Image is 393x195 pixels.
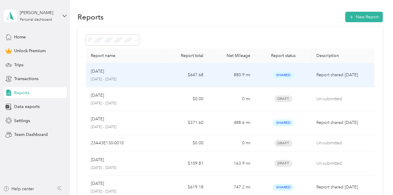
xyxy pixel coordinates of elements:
[208,63,255,87] td: 880.9 mi
[273,72,294,79] span: Shared
[273,184,294,191] span: Shared
[316,96,370,102] p: Un-submitted
[91,140,124,146] p: 23A43E130-0010
[316,140,370,146] p: Un-submitted
[78,14,104,20] h1: Reports
[161,63,208,87] td: $647.68
[91,124,156,130] p: [DATE] - [DATE]
[3,186,34,192] button: Help center
[161,152,208,176] td: $109.81
[274,95,292,102] span: Draft
[208,87,255,111] td: 0 mi
[91,77,156,82] p: [DATE] - [DATE]
[91,68,104,75] p: [DATE]
[14,118,30,124] span: Settings
[14,48,46,54] span: Unlock Premium
[208,111,255,135] td: 488.6 mi
[161,48,208,63] th: Report total
[316,160,370,167] p: Un-submitted
[20,10,57,16] div: [PERSON_NAME]
[274,140,292,147] span: Draft
[161,135,208,152] td: $0.00
[208,135,255,152] td: 0 mi
[91,180,104,187] p: [DATE]
[208,48,255,63] th: Net Mileage
[14,76,38,82] span: Transactions
[91,92,104,99] p: [DATE]
[161,87,208,111] td: $0.00
[161,111,208,135] td: $371.60
[91,101,156,106] p: [DATE] - [DATE]
[91,116,104,122] p: [DATE]
[14,62,23,68] span: Trips
[316,72,370,78] p: Report shared [DATE]
[91,189,156,194] p: [DATE] - [DATE]
[14,34,26,40] span: Home
[91,165,156,171] p: [DATE] - [DATE]
[274,160,292,167] span: Draft
[273,119,294,126] span: Shared
[14,90,29,96] span: Reports
[20,18,52,22] div: Personal dashboard
[208,152,255,176] td: 163.9 mi
[316,119,370,126] p: Report shared [DATE]
[14,131,48,138] span: Team Dashboard
[312,48,374,63] th: Description
[316,184,370,190] p: Report shared [DATE]
[86,48,161,63] th: Report name
[345,12,383,22] button: New Report
[91,157,104,163] p: [DATE]
[359,161,393,195] iframe: Everlance-gr Chat Button Frame
[14,103,40,110] span: Data exports
[260,53,307,58] div: Report status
